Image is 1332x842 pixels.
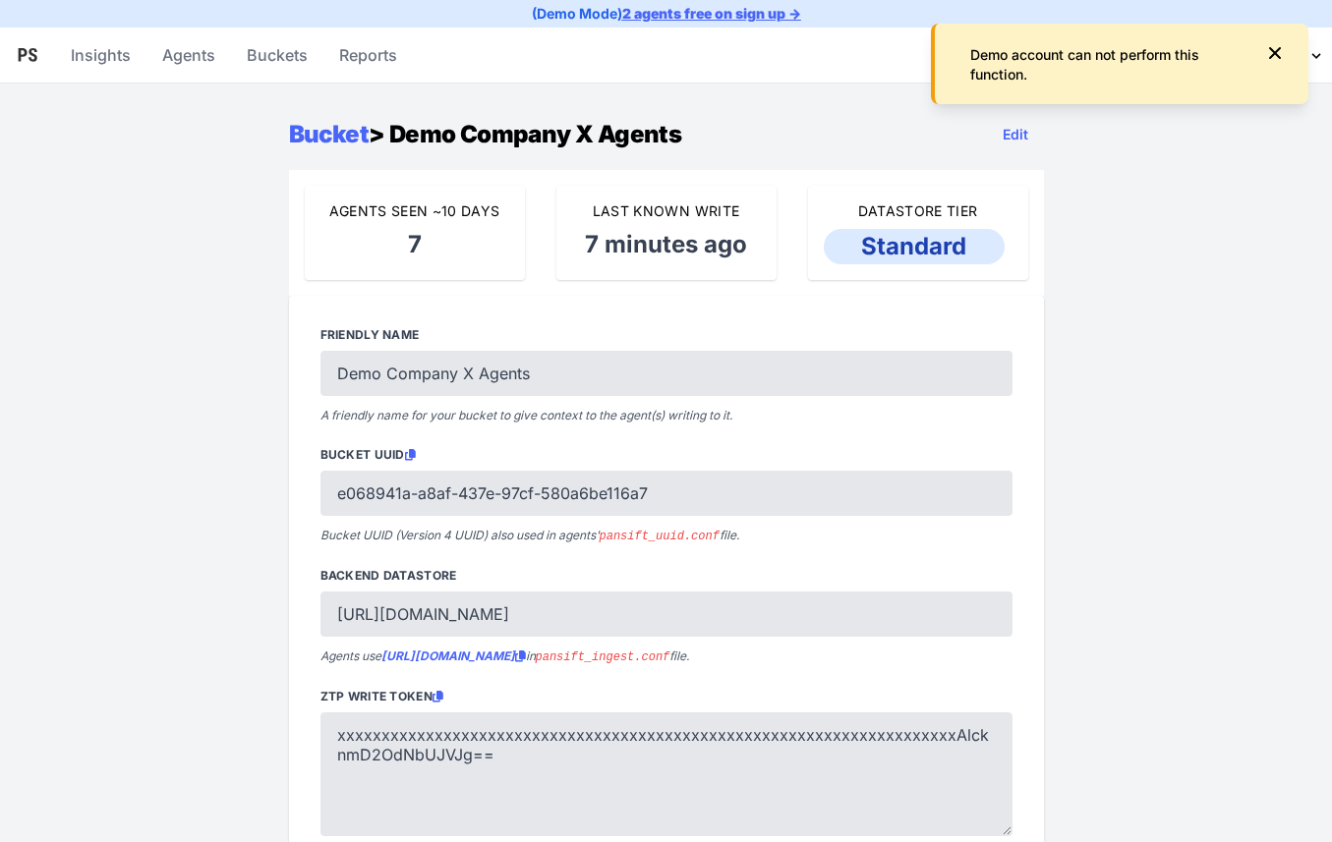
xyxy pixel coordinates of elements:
[289,117,682,152] h1: > Demo Company X Agents
[154,31,223,79] a: Agents
[320,201,509,221] h5: Agents Seen ~10 days
[320,408,1013,423] p: A friendly name for your bucket to give context to the agent(s) writing to it.
[320,351,1013,396] input: Edit to a friendly name
[320,689,1013,704] label: ZTP Write Token
[320,327,1013,343] label: Friendly Name
[572,201,761,221] h5: Last Known Write
[622,5,801,22] a: 2 agents free on sign up →
[320,471,1013,516] input: 4a0e4b64-9d1f-4f51-8af0-7c56cff8ca28
[320,447,1013,463] label: Bucket UUID
[600,530,720,543] code: pansift_uuid.conf
[239,31,316,79] a: Buckets
[63,31,139,79] a: Insights
[824,229,1005,264] p: Standard
[824,201,1013,221] h5: Datastore Tier
[320,229,509,260] p: 7
[970,45,1249,84] p: Demo account can not perform this function.
[289,120,369,148] a: Bucket
[331,31,405,79] a: Reports
[381,648,526,663] strong: [URL][DOMAIN_NAME]
[320,712,1013,836] textarea: xxxxxxxxxxxxxxxxxxxxxxxxxxxxxxxxxxxxxxxxxxxxxxxxxxxxxxxxxxxxxxxxxxxxxxAlcknmD2OdNbUJVJg==
[320,528,1013,544] p: Bucket UUID (Version 4 UUID) also used in agents' file.
[320,648,1013,665] p: Agents use in file.
[987,115,1044,154] a: Edit
[536,650,670,664] code: pansift_ingest.conf
[532,4,801,24] p: (Demo Mode)
[320,568,1013,584] label: Backend Datastore
[572,229,761,260] p: 7 minutes ago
